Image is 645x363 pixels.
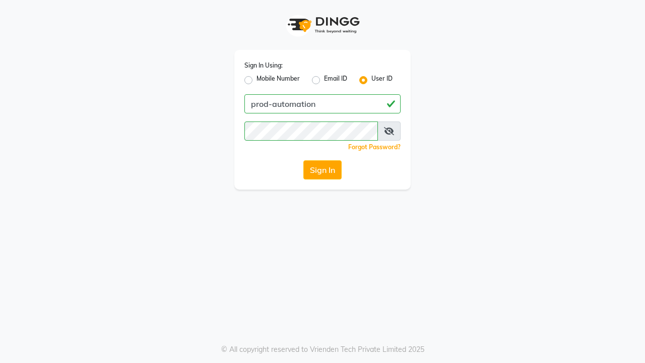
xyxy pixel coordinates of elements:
[282,10,363,40] img: logo1.svg
[371,74,393,86] label: User ID
[244,94,401,113] input: Username
[324,74,347,86] label: Email ID
[303,160,342,179] button: Sign In
[244,61,283,70] label: Sign In Using:
[256,74,300,86] label: Mobile Number
[348,143,401,151] a: Forgot Password?
[244,122,378,141] input: Username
